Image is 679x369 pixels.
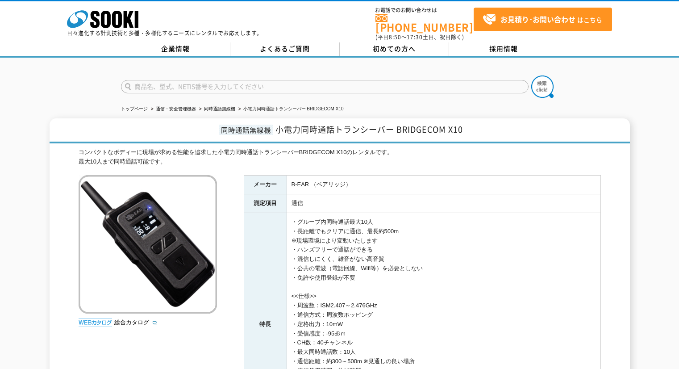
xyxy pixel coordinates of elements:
[375,8,474,13] span: お電話でのお問い合わせは
[500,14,575,25] strong: お見積り･お問い合わせ
[121,80,529,93] input: 商品名、型式、NETIS番号を入力してください
[156,106,196,111] a: 通信・安全管理機器
[230,42,340,56] a: よくあるご質問
[275,123,463,135] span: 小電力同時通話トランシーバー BRIDGECOM X10
[389,33,401,41] span: 8:50
[244,194,287,213] th: 測定項目
[449,42,558,56] a: 採用情報
[287,176,600,194] td: B-EAR （ベアリッジ）
[121,106,148,111] a: トップページ
[375,33,464,41] span: (平日 ～ 土日、祝日除く)
[373,44,416,54] span: 初めての方へ
[474,8,612,31] a: お見積り･お問い合わせはこちら
[114,319,158,326] a: 総合カタログ
[219,125,273,135] span: 同時通話無線機
[483,13,602,26] span: はこちら
[67,30,262,36] p: 日々進化する計測技術と多種・多様化するニーズにレンタルでお応えします。
[79,175,217,314] img: 小電力同時通話トランシーバー BRIDGECOM X10
[407,33,423,41] span: 17:30
[79,318,112,327] img: webカタログ
[375,14,474,32] a: [PHONE_NUMBER]
[531,75,554,98] img: btn_search.png
[244,176,287,194] th: メーカー
[204,106,235,111] a: 同時通話無線機
[79,148,601,167] div: コンパクトなボディーに現場が求める性能を追求した小電力同時通話トランシーバーBRIDGECOM X10のレンタルです。 最大10人まで同時通話可能です。
[237,105,344,114] li: 小電力同時通話トランシーバー BRIDGECOM X10
[121,42,230,56] a: 企業情報
[340,42,449,56] a: 初めての方へ
[287,194,600,213] td: 通信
